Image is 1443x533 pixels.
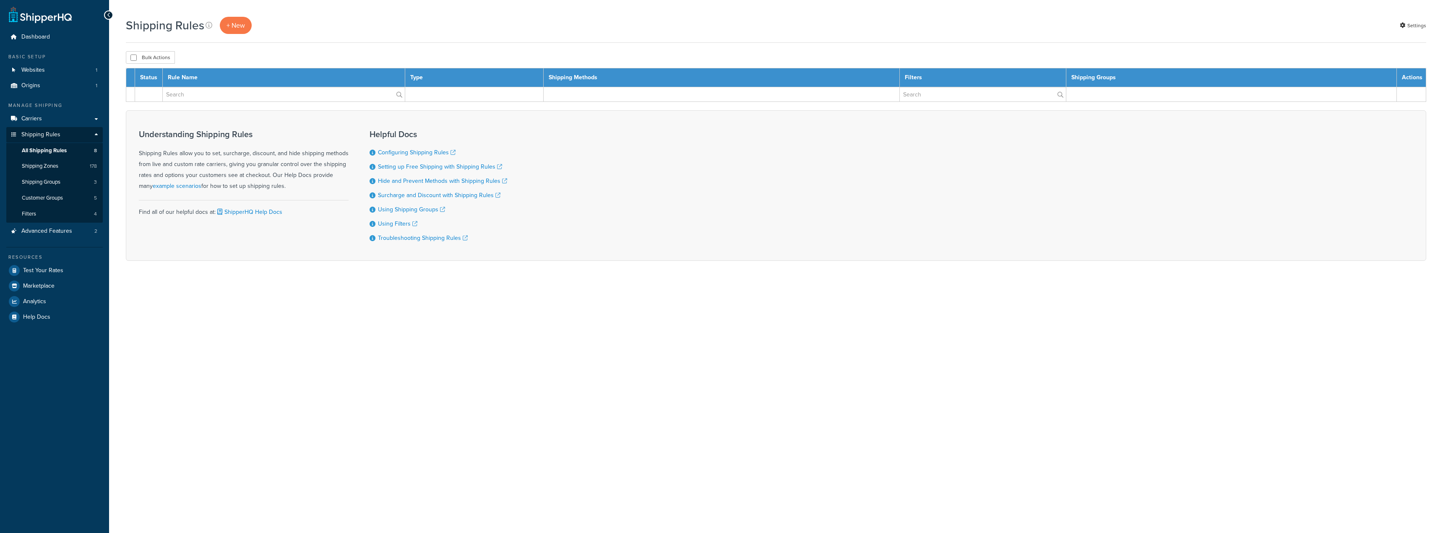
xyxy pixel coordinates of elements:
[227,21,245,30] span: + New
[899,68,1066,87] th: Filters
[90,163,97,170] span: 178
[378,191,500,200] a: Surcharge and Discount with Shipping Rules
[6,190,103,206] li: Customer Groups
[405,68,544,87] th: Type
[6,254,103,261] div: Resources
[23,267,63,274] span: Test Your Rates
[23,283,55,290] span: Marketplace
[370,130,507,139] h3: Helpful Docs
[378,205,445,214] a: Using Shipping Groups
[6,78,103,94] li: Origins
[21,115,42,122] span: Carriers
[163,68,405,87] th: Rule Name
[6,206,103,222] a: Filters 4
[22,211,36,218] span: Filters
[378,148,456,157] a: Configuring Shipping Rules
[22,163,58,170] span: Shipping Zones
[6,62,103,78] a: Websites 1
[96,67,97,74] span: 1
[153,182,201,190] a: example scenarios
[6,294,103,309] a: Analytics
[126,17,204,34] h1: Shipping Rules
[6,29,103,45] a: Dashboard
[139,130,349,139] h3: Understanding Shipping Rules
[6,263,103,278] a: Test Your Rates
[139,200,349,218] div: Find all of our helpful docs at:
[22,179,60,186] span: Shipping Groups
[94,147,97,154] span: 8
[220,17,252,34] a: + New
[23,298,46,305] span: Analytics
[6,174,103,190] li: Shipping Groups
[126,51,175,64] button: Bulk Actions
[6,206,103,222] li: Filters
[6,159,103,174] a: Shipping Zones 178
[6,62,103,78] li: Websites
[21,131,60,138] span: Shipping Rules
[6,224,103,239] li: Advanced Features
[6,278,103,294] a: Marketplace
[22,195,63,202] span: Customer Groups
[378,234,468,242] a: Troubleshooting Shipping Rules
[6,309,103,325] a: Help Docs
[378,177,507,185] a: Hide and Prevent Methods with Shipping Rules
[216,208,282,216] a: ShipperHQ Help Docs
[135,68,163,87] th: Status
[6,174,103,190] a: Shipping Groups 3
[163,87,405,101] input: Search
[22,147,67,154] span: All Shipping Rules
[6,102,103,109] div: Manage Shipping
[6,111,103,127] a: Carriers
[6,190,103,206] a: Customer Groups 5
[6,159,103,174] li: Shipping Zones
[94,195,97,202] span: 5
[94,228,97,235] span: 2
[21,67,45,74] span: Websites
[9,6,72,23] a: ShipperHQ Home
[21,34,50,41] span: Dashboard
[6,127,103,143] a: Shipping Rules
[1066,68,1396,87] th: Shipping Groups
[6,143,103,159] a: All Shipping Rules 8
[23,314,50,321] span: Help Docs
[900,87,1066,101] input: Search
[544,68,899,87] th: Shipping Methods
[96,82,97,89] span: 1
[21,82,40,89] span: Origins
[378,219,417,228] a: Using Filters
[1400,20,1426,31] a: Settings
[378,162,502,171] a: Setting up Free Shipping with Shipping Rules
[6,127,103,223] li: Shipping Rules
[6,224,103,239] a: Advanced Features 2
[6,78,103,94] a: Origins 1
[139,130,349,192] div: Shipping Rules allow you to set, surcharge, discount, and hide shipping methods from live and cus...
[1397,68,1426,87] th: Actions
[6,143,103,159] li: All Shipping Rules
[6,53,103,60] div: Basic Setup
[94,179,97,186] span: 3
[21,228,72,235] span: Advanced Features
[94,211,97,218] span: 4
